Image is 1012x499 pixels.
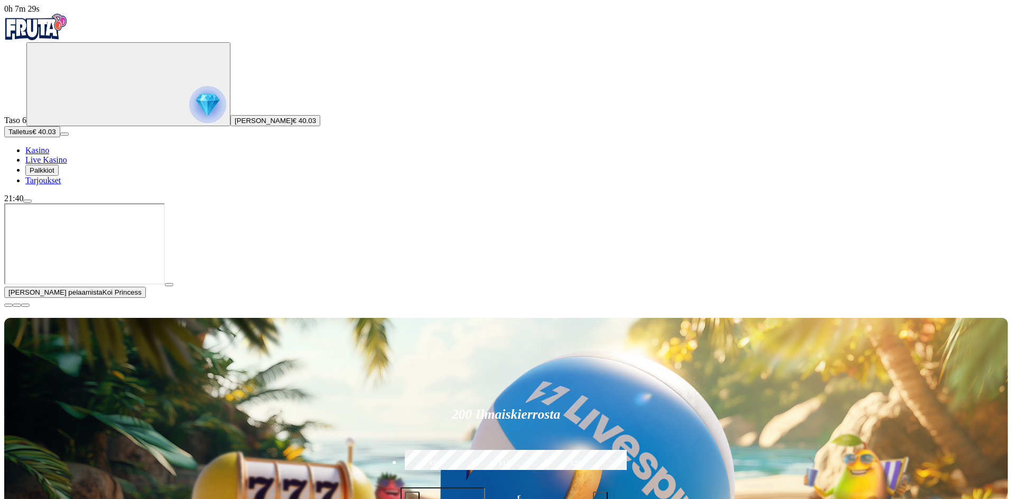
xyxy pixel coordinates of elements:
[25,176,61,185] a: Tarjoukset
[402,448,468,479] label: €50
[230,115,320,126] button: [PERSON_NAME]€ 40.03
[32,128,55,136] span: € 40.03
[189,86,226,123] img: reward progress
[4,33,68,42] a: Fruta
[473,448,539,479] label: €150
[25,165,59,176] button: Palkkiot
[4,304,13,307] button: close icon
[26,42,230,126] button: reward progress
[293,117,316,125] span: € 40.03
[4,146,1008,185] nav: Main menu
[4,287,146,298] button: [PERSON_NAME] pelaamistaKoi Princess
[13,304,21,307] button: chevron-down icon
[4,14,68,40] img: Fruta
[4,203,165,285] iframe: Koi Princess
[4,194,23,203] span: 21:40
[4,14,1008,185] nav: Primary
[21,304,30,307] button: fullscreen icon
[23,200,32,203] button: menu
[8,128,32,136] span: Talletus
[4,116,26,125] span: Taso 6
[4,126,60,137] button: Talletusplus icon€ 40.03
[60,133,69,136] button: menu
[544,448,610,479] label: €250
[4,4,40,13] span: user session time
[235,117,293,125] span: [PERSON_NAME]
[8,288,103,296] span: [PERSON_NAME] pelaamista
[165,283,173,286] button: play icon
[25,155,67,164] a: Live Kasino
[103,288,142,296] span: Koi Princess
[25,146,49,155] a: Kasino
[30,166,54,174] span: Palkkiot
